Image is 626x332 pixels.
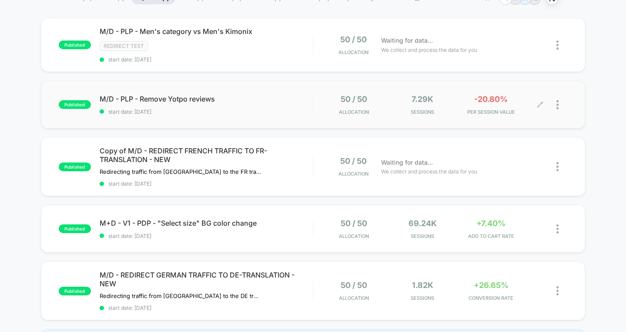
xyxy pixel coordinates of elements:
[556,286,559,295] img: close
[556,41,559,50] img: close
[338,171,368,177] span: Allocation
[100,108,313,115] span: start date: [DATE]
[100,146,313,164] span: Copy of M/D - REDIRECT FRENCH TRAFFIC TO FR-TRANSLATION - NEW
[100,305,313,311] span: start date: [DATE]
[474,281,509,290] span: +26.65%
[556,224,559,234] img: close
[59,224,91,233] span: published
[341,219,367,228] span: 50 / 50
[100,95,313,103] span: M/D - PLP - Remove Yotpo reviews
[391,233,455,239] span: Sessions
[381,46,477,54] span: We collect and process the data for you
[339,233,369,239] span: Allocation
[459,233,523,239] span: ADD TO CART RATE
[556,100,559,109] img: close
[381,36,433,45] span: Waiting for data...
[381,167,477,176] span: We collect and process the data for you
[59,100,91,109] span: published
[340,35,367,44] span: 50 / 50
[59,163,91,171] span: published
[339,109,369,115] span: Allocation
[338,49,368,55] span: Allocation
[476,219,505,228] span: +7.40%
[474,95,508,104] span: -20.80%
[341,95,367,104] span: 50 / 50
[100,168,261,175] span: Redirecting traffic from [GEOGRAPHIC_DATA] to the FR translation of the website.
[59,287,91,295] span: published
[459,295,523,301] span: CONVERSION RATE
[412,281,433,290] span: 1.82k
[381,158,433,167] span: Waiting for data...
[100,292,261,299] span: Redirecting traffic from [GEOGRAPHIC_DATA] to the DE translation of the website.
[391,295,455,301] span: Sessions
[341,281,367,290] span: 50 / 50
[339,295,369,301] span: Allocation
[412,95,433,104] span: 7.29k
[100,233,313,239] span: start date: [DATE]
[59,41,91,49] span: published
[100,27,313,36] span: M/D - PLP - Men's category vs Men's Kimonix
[100,56,313,63] span: start date: [DATE]
[340,156,367,166] span: 50 / 50
[100,219,313,227] span: M+D - V1 - PDP - "Select size" BG color change
[100,41,148,51] span: Redirect Test
[556,162,559,171] img: close
[100,271,313,288] span: M/D - REDIRECT GERMAN TRAFFIC TO DE-TRANSLATION - NEW
[391,109,455,115] span: Sessions
[408,219,437,228] span: 69.24k
[100,180,313,187] span: start date: [DATE]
